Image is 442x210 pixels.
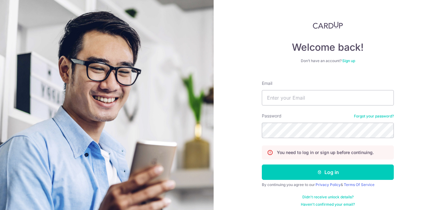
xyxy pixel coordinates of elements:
[262,113,281,119] label: Password
[302,195,354,200] a: Didn't receive unlock details?
[262,80,272,86] label: Email
[262,41,394,53] h4: Welcome back!
[301,202,355,207] a: Haven't confirmed your email?
[316,182,341,187] a: Privacy Policy
[262,90,394,105] input: Enter your Email
[313,22,343,29] img: CardUp Logo
[344,182,374,187] a: Terms Of Service
[262,182,394,187] div: By continuing you agree to our &
[342,58,355,63] a: Sign up
[262,164,394,180] button: Log in
[354,114,394,119] a: Forgot your password?
[262,58,394,63] div: Don’t have an account?
[277,149,374,156] p: You need to log in or sign up before continuing.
